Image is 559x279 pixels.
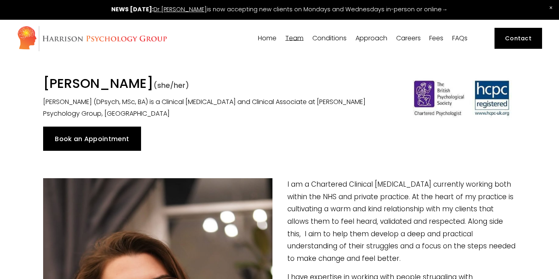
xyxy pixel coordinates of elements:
[43,96,395,120] p: [PERSON_NAME] (DPsych, MSc, BA) is a Clinical [MEDICAL_DATA] and Clinical Associate at [PERSON_NA...
[285,34,303,42] a: folder dropdown
[312,34,347,42] a: folder dropdown
[355,35,387,42] span: Approach
[258,34,276,42] a: Home
[43,75,395,94] h1: [PERSON_NAME]
[17,25,167,52] img: Harrison Psychology Group
[154,5,207,13] a: Dr [PERSON_NAME]
[154,81,189,90] span: (she/her)
[355,34,387,42] a: folder dropdown
[396,34,421,42] a: Careers
[43,178,516,264] p: I am a Chartered Clinical [MEDICAL_DATA] currently working both within the NHS and private practi...
[452,34,468,42] a: FAQs
[429,34,443,42] a: Fees
[43,127,141,151] a: Book an Appointment
[285,35,303,42] span: Team
[312,35,347,42] span: Conditions
[495,28,542,49] a: Contact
